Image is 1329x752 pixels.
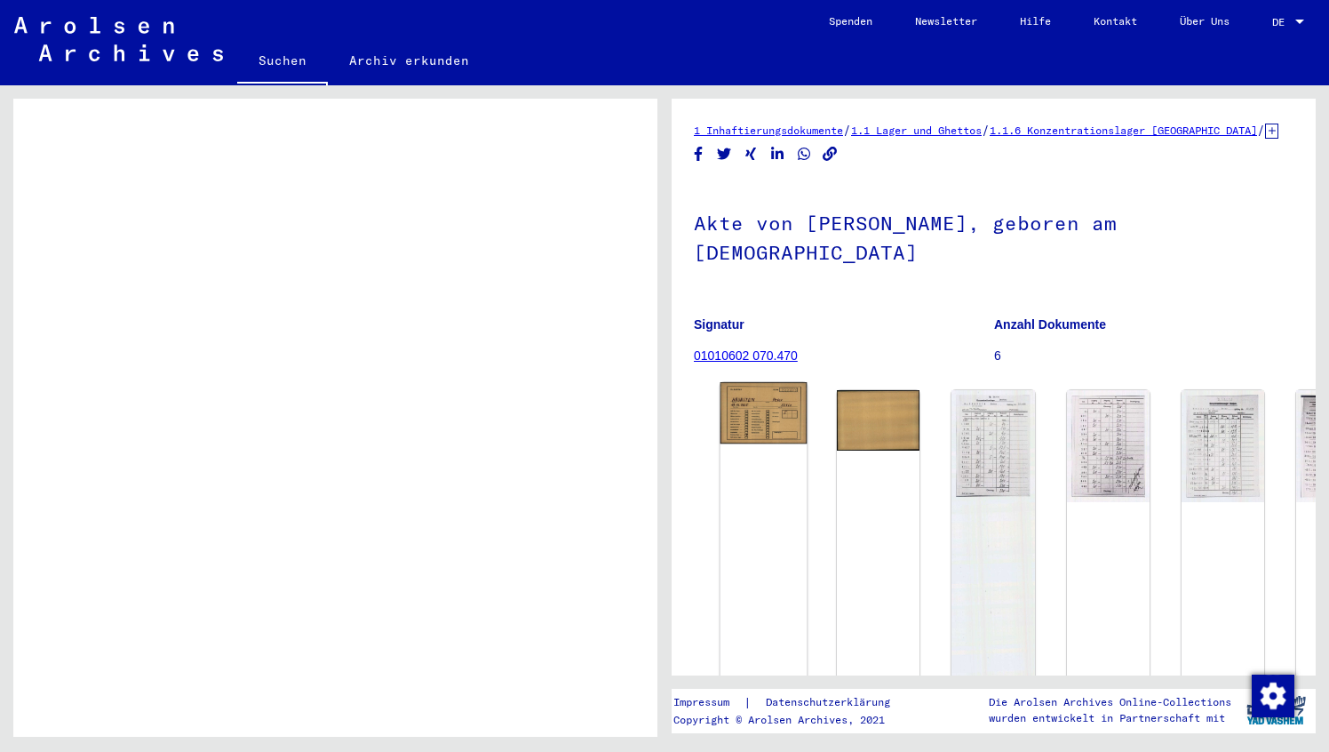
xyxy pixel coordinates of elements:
[1243,688,1309,732] img: yv_logo.png
[1252,675,1294,717] img: Zustimmung ändern
[951,390,1034,684] img: 001.jpg
[752,693,911,712] a: Datenschutzerklärung
[795,143,814,165] button: Share on WhatsApp
[673,693,911,712] div: |
[768,143,787,165] button: Share on LinkedIn
[328,39,490,82] a: Archiv erkunden
[1257,122,1265,138] span: /
[673,693,744,712] a: Impressum
[851,124,982,137] a: 1.1 Lager und Ghettos
[1067,390,1150,502] img: 002.jpg
[1182,390,1264,501] img: 001.jpg
[1272,16,1292,28] span: DE
[837,390,919,450] img: 002.jpg
[994,317,1106,332] b: Anzahl Dokumente
[694,348,798,363] a: 01010602 070.470
[843,122,851,138] span: /
[694,182,1293,290] h1: Akte von [PERSON_NAME], geboren am [DEMOGRAPHIC_DATA]
[237,39,328,85] a: Suchen
[742,143,760,165] button: Share on Xing
[715,143,734,165] button: Share on Twitter
[694,124,843,137] a: 1 Inhaftierungsdokumente
[673,712,911,728] p: Copyright © Arolsen Archives, 2021
[994,347,1293,365] p: 6
[14,17,223,61] img: Arolsen_neg.svg
[821,143,840,165] button: Copy link
[689,143,708,165] button: Share on Facebook
[720,382,808,444] img: 001.jpg
[989,694,1231,710] p: Die Arolsen Archives Online-Collections
[694,317,744,332] b: Signatur
[989,710,1231,726] p: wurden entwickelt in Partnerschaft mit
[982,122,990,138] span: /
[990,124,1257,137] a: 1.1.6 Konzentrationslager [GEOGRAPHIC_DATA]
